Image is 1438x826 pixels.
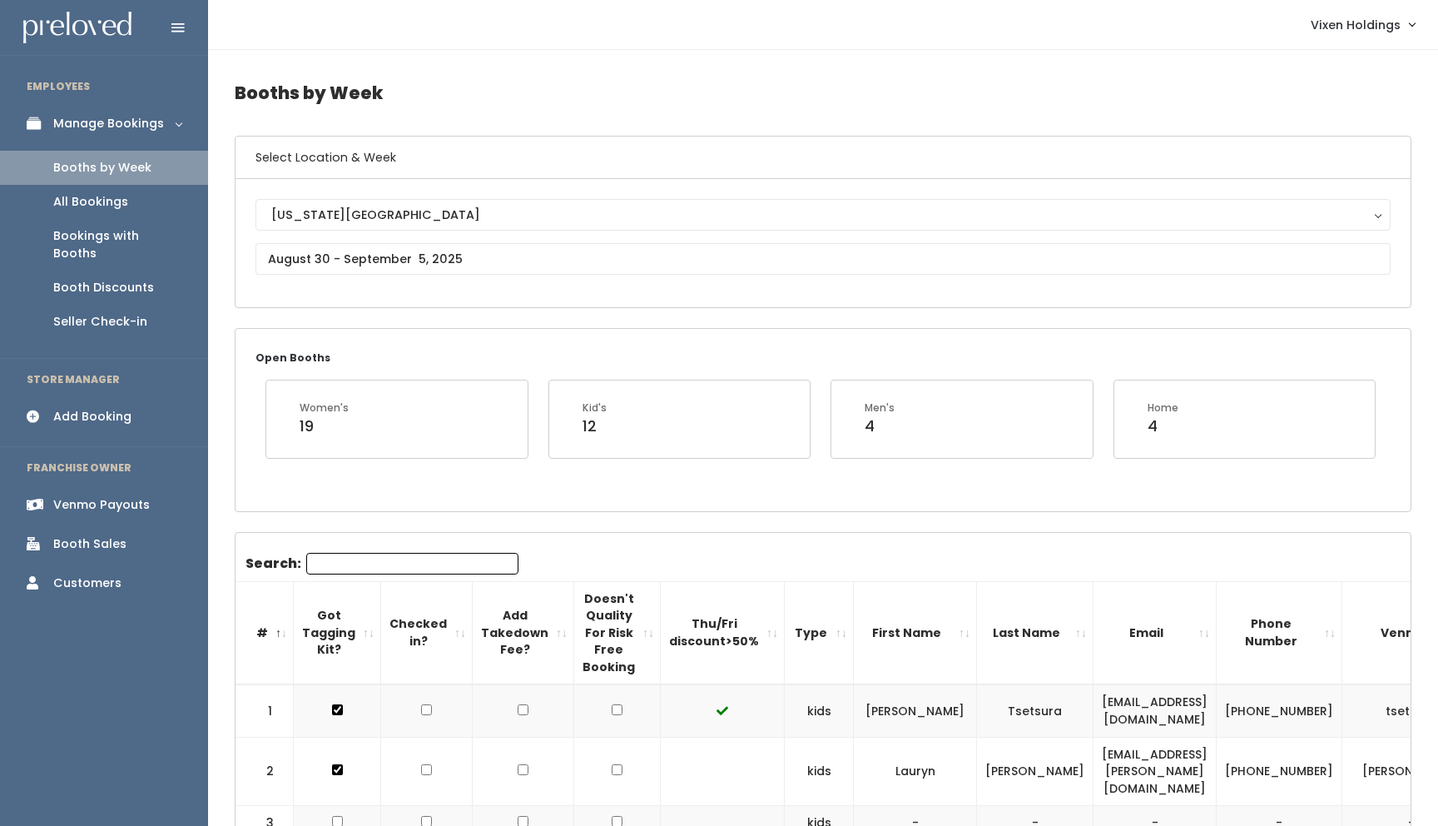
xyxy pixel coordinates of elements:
th: Doesn't Quality For Risk Free Booking : activate to sort column ascending [574,581,661,684]
div: Add Booking [53,408,131,425]
div: 12 [583,415,607,437]
th: Add Takedown Fee?: activate to sort column ascending [473,581,574,684]
th: Email: activate to sort column ascending [1093,581,1217,684]
div: Venmo Payouts [53,496,150,514]
span: Vixen Holdings [1311,16,1401,34]
td: [PERSON_NAME] [977,737,1093,806]
div: Customers [53,575,121,592]
div: All Bookings [53,193,128,211]
th: First Name: activate to sort column ascending [854,581,977,684]
td: kids [785,737,854,806]
div: Kid's [583,401,607,415]
img: preloved logo [23,12,131,44]
td: [EMAIL_ADDRESS][DOMAIN_NAME] [1093,684,1217,737]
input: Search: [306,553,518,575]
div: Booth Discounts [53,279,154,296]
a: Vixen Holdings [1294,7,1431,42]
td: kids [785,684,854,737]
div: Home [1148,401,1178,415]
div: 4 [865,415,895,437]
th: Phone Number: activate to sort column ascending [1217,581,1342,684]
td: Tsetsura [977,684,1093,737]
td: 1 [236,684,294,737]
div: Manage Bookings [53,115,164,132]
div: Women's [300,401,349,415]
th: #: activate to sort column descending [236,581,294,684]
h6: Select Location & Week [236,137,1411,179]
div: Booth Sales [53,535,126,553]
small: Open Booths [255,351,330,365]
div: Seller Check-in [53,313,147,331]
button: [US_STATE][GEOGRAPHIC_DATA] [255,199,1391,231]
td: 2 [236,737,294,806]
th: Thu/Fri discount&gt;50%: activate to sort column ascending [661,581,785,684]
div: Bookings with Booths [53,227,181,262]
th: Last Name: activate to sort column ascending [977,581,1093,684]
label: Search: [245,553,518,575]
div: 19 [300,415,349,437]
input: August 30 - September 5, 2025 [255,243,1391,275]
div: 4 [1148,415,1178,437]
th: Checked in?: activate to sort column ascending [381,581,473,684]
td: [PHONE_NUMBER] [1217,737,1342,806]
div: Booths by Week [53,159,151,177]
th: Got Tagging Kit?: activate to sort column ascending [294,581,381,684]
div: [US_STATE][GEOGRAPHIC_DATA] [271,206,1375,224]
div: Men's [865,401,895,415]
td: [EMAIL_ADDRESS][PERSON_NAME][DOMAIN_NAME] [1093,737,1217,806]
td: [PHONE_NUMBER] [1217,684,1342,737]
td: Lauryn [854,737,977,806]
td: [PERSON_NAME] [854,684,977,737]
h4: Booths by Week [235,70,1411,116]
th: Type: activate to sort column ascending [785,581,854,684]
